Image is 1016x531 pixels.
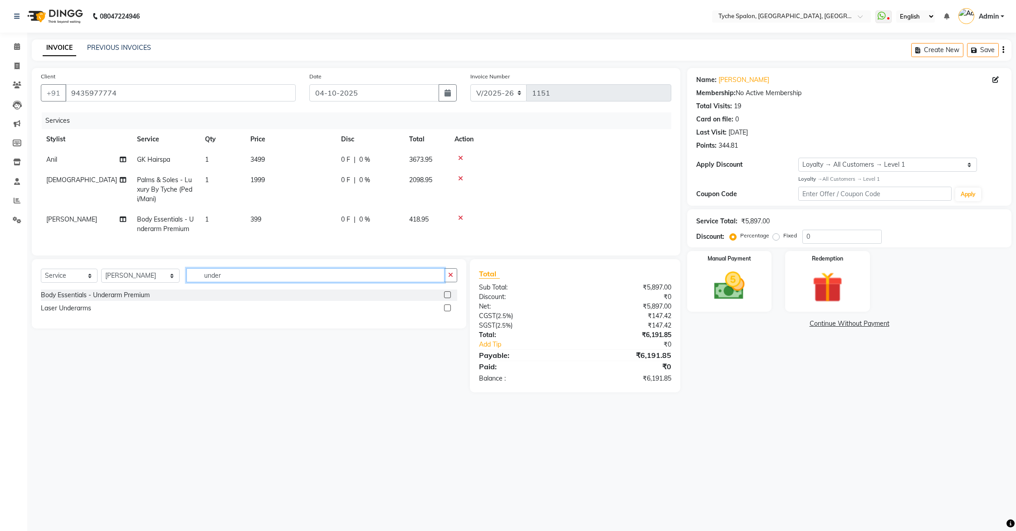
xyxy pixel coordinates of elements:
div: Service Total: [696,217,738,226]
div: [DATE] [728,128,748,137]
div: ₹147.42 [575,321,678,330]
img: logo [23,4,85,29]
button: Create New [911,43,963,57]
th: Qty [200,129,245,150]
span: 399 [250,215,261,223]
label: Invoice Number [470,72,510,81]
span: 2.5% [497,322,511,329]
span: CGST [479,312,496,320]
img: _cash.svg [704,268,754,304]
div: Net: [472,302,575,311]
span: SGST [479,321,495,329]
div: Name: [696,75,717,85]
label: Fixed [783,232,797,240]
div: ( ) [472,311,575,321]
th: Stylist [41,129,132,150]
div: Sub Total: [472,283,575,292]
div: 344.81 [718,141,738,150]
span: 1 [205,215,209,223]
span: Admin [979,12,999,21]
label: Manual Payment [708,255,751,263]
div: ₹5,897.00 [575,302,678,311]
div: Card on file: [696,115,733,124]
span: GK Hairspa [137,155,170,164]
div: All Customers → Level 1 [798,175,1002,183]
span: 2.5% [498,312,511,319]
input: Enter Offer / Coupon Code [798,187,952,201]
div: Body Essentials - Underarm Premium [41,290,150,300]
a: INVOICE [43,40,76,56]
span: 1999 [250,176,265,184]
div: Payable: [472,350,575,361]
button: Save [967,43,999,57]
a: [PERSON_NAME] [718,75,769,85]
span: | [354,155,356,164]
a: Add Tip [472,340,592,349]
div: ₹0 [592,340,678,349]
b: 08047224946 [100,4,140,29]
div: Balance : [472,374,575,383]
span: 0 % [359,155,370,164]
span: [DEMOGRAPHIC_DATA] [46,176,117,184]
div: ₹0 [575,361,678,372]
span: 1 [205,155,209,164]
div: Membership: [696,88,736,98]
span: 0 F [341,175,350,185]
span: Anil [46,155,57,164]
span: 0 F [341,155,350,164]
div: Total: [472,330,575,340]
a: Continue Without Payment [689,319,1010,328]
span: 0 F [341,215,350,224]
strong: Loyalty → [798,176,822,182]
button: Apply [955,188,981,201]
div: ₹5,897.00 [575,283,678,292]
span: [PERSON_NAME] [46,215,97,223]
div: ₹6,191.85 [575,350,678,361]
span: 418.95 [409,215,429,223]
div: Laser Underarms [41,304,91,313]
th: Action [449,129,671,150]
div: Coupon Code [696,189,798,199]
div: No Active Membership [696,88,1002,98]
span: 0 % [359,215,370,224]
span: Total [479,269,500,279]
div: Apply Discount [696,160,798,169]
span: | [354,175,356,185]
img: Admin [958,8,974,24]
div: Discount: [696,232,724,241]
label: Date [309,72,322,81]
label: Percentage [740,232,769,240]
img: _gift.svg [803,268,853,306]
div: Total Visits: [696,101,732,111]
div: ( ) [472,321,575,330]
th: Total [404,129,449,150]
div: Discount: [472,292,575,302]
th: Price [245,129,336,150]
div: ₹147.42 [575,311,678,321]
div: Paid: [472,361,575,372]
div: ₹6,191.85 [575,330,678,340]
span: 2098.95 [409,176,432,184]
input: Search by Name/Mobile/Email/Code [65,84,296,101]
span: Body Essentials - Underarm Premium [137,215,194,233]
span: 3499 [250,155,265,164]
th: Service [132,129,200,150]
label: Client [41,72,55,81]
button: +91 [41,84,66,101]
span: 0 % [359,175,370,185]
span: | [354,215,356,224]
div: Services [42,112,678,129]
a: PREVIOUS INVOICES [87,43,151,52]
span: 3673.95 [409,155,432,164]
div: Points: [696,141,717,150]
div: 0 [735,115,739,124]
input: Search or Scan [186,268,445,282]
label: Redemption [812,255,843,263]
div: ₹5,897.00 [741,217,770,226]
span: 1 [205,176,209,184]
div: 19 [734,101,741,111]
div: ₹0 [575,292,678,302]
th: Disc [336,129,404,150]
span: Palms & Soles - Luxury By Tyche (Pedi/Mani) [137,176,192,203]
div: ₹6,191.85 [575,374,678,383]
